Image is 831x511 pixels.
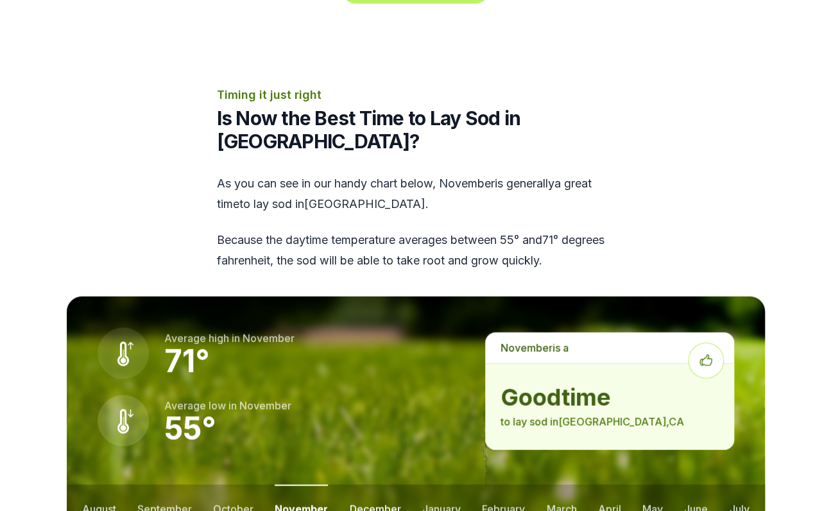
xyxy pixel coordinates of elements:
[243,332,295,345] span: november
[217,230,615,271] p: Because the daytime temperature averages between 55 ° and 71 ° degrees fahrenheit, the sod will b...
[501,414,718,429] p: to lay sod in [GEOGRAPHIC_DATA] , CA
[164,398,291,413] p: Average low in
[164,410,216,447] strong: 55 °
[439,177,495,190] span: november
[217,173,615,271] div: As you can see in our handy chart below, is generally a great time to lay sod in [GEOGRAPHIC_DATA] .
[501,385,718,410] strong: good time
[217,86,615,104] p: Timing it just right
[164,342,210,380] strong: 71 °
[501,342,553,354] span: november
[217,107,615,153] h2: Is Now the Best Time to Lay Sod in [GEOGRAPHIC_DATA]?
[485,333,733,363] p: is a
[239,399,291,412] span: november
[164,331,295,346] p: Average high in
